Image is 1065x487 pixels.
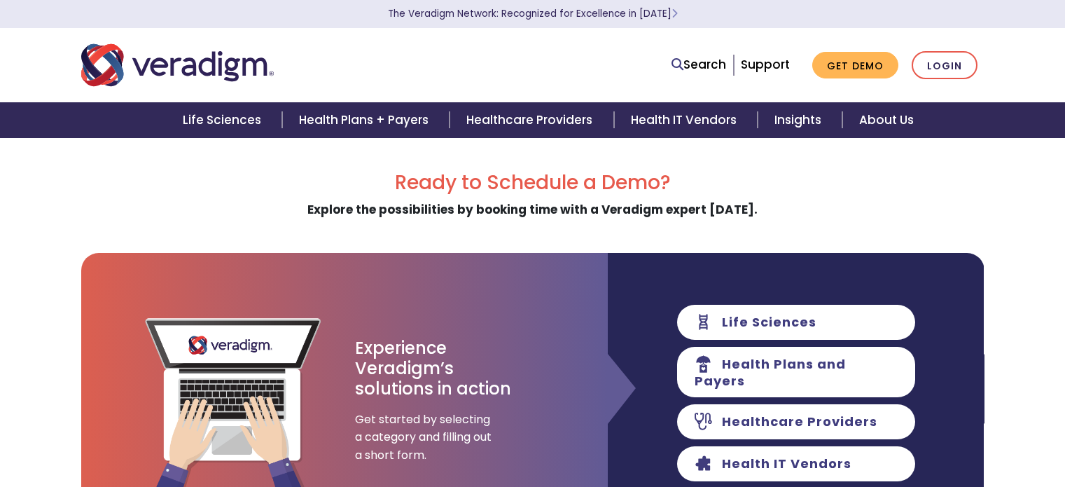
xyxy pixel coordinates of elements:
span: Get started by selecting a category and filling out a short form. [355,411,495,465]
a: The Veradigm Network: Recognized for Excellence in [DATE]Learn More [388,7,678,20]
strong: Explore the possibilities by booking time with a Veradigm expert [DATE]. [307,201,758,218]
a: Health IT Vendors [614,102,758,138]
a: Life Sciences [166,102,282,138]
h2: Ready to Schedule a Demo? [81,171,984,195]
img: Veradigm logo [81,42,274,88]
span: Learn More [671,7,678,20]
a: Get Demo [812,52,898,79]
a: Support [741,56,790,73]
h3: Experience Veradigm’s solutions in action [355,338,513,399]
a: About Us [842,102,931,138]
a: Healthcare Providers [450,102,613,138]
a: Login [912,51,977,80]
a: Health Plans + Payers [282,102,450,138]
a: Search [671,55,726,74]
a: Insights [758,102,842,138]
